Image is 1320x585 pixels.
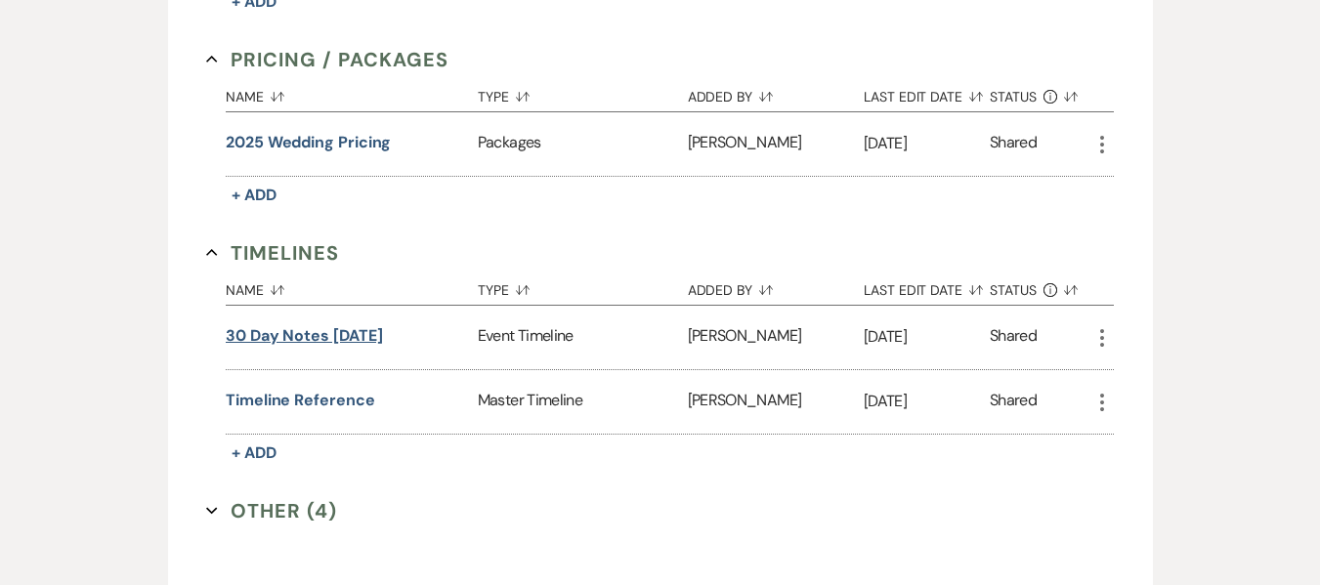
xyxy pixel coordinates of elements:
[232,185,277,205] span: + Add
[478,268,688,305] button: Type
[226,182,282,209] button: + Add
[688,74,864,111] button: Added By
[864,389,990,414] p: [DATE]
[478,74,688,111] button: Type
[688,306,864,369] div: [PERSON_NAME]
[864,74,990,111] button: Last Edit Date
[226,439,282,467] button: + Add
[226,131,391,154] button: 2025 Wedding Pricing
[864,324,990,350] p: [DATE]
[478,370,688,434] div: Master Timeline
[226,389,375,412] button: Timeline Reference
[990,268,1090,305] button: Status
[688,268,864,305] button: Added By
[990,74,1090,111] button: Status
[864,131,990,156] p: [DATE]
[226,268,478,305] button: Name
[206,496,337,525] button: Other (4)
[232,442,277,463] span: + Add
[206,45,448,74] button: Pricing / Packages
[226,324,382,348] button: 30 day notes [DATE]
[990,283,1037,297] span: Status
[688,370,864,434] div: [PERSON_NAME]
[990,389,1037,415] div: Shared
[990,324,1037,351] div: Shared
[688,112,864,176] div: [PERSON_NAME]
[478,112,688,176] div: Packages
[990,131,1037,157] div: Shared
[226,74,478,111] button: Name
[206,238,339,268] button: Timelines
[864,268,990,305] button: Last Edit Date
[990,90,1037,104] span: Status
[478,306,688,369] div: Event Timeline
